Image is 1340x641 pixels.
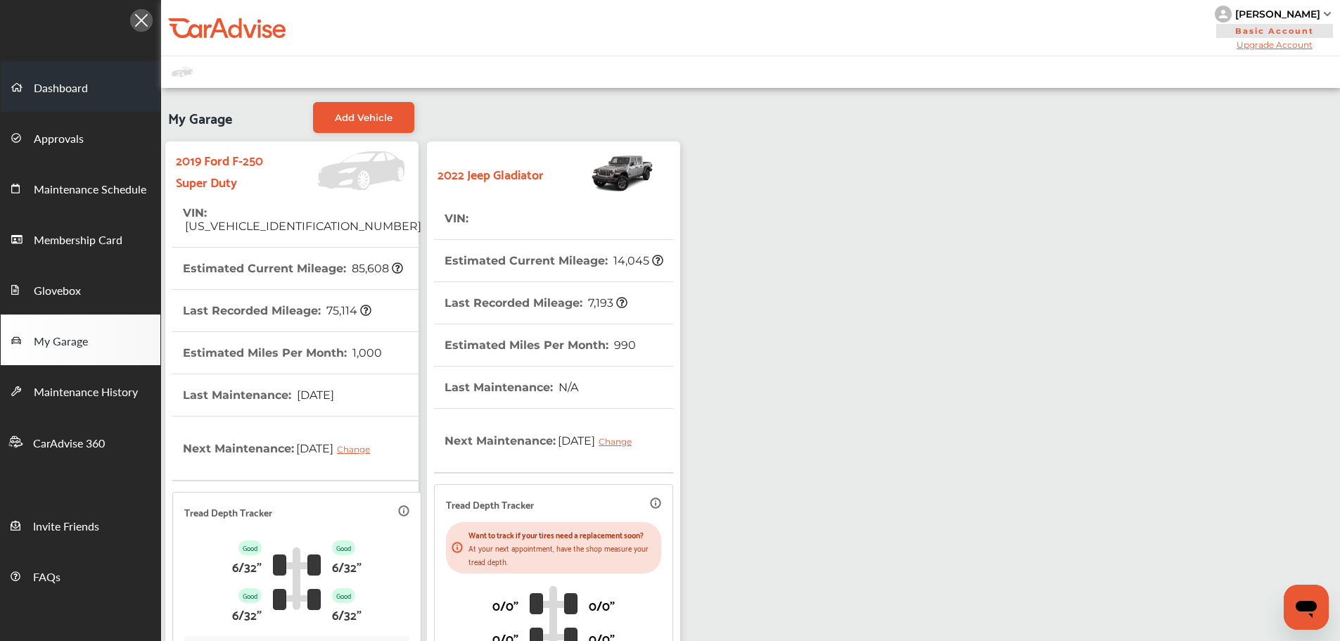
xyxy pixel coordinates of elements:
[184,504,272,520] p: Tread Depth Tracker
[332,540,355,555] p: Good
[438,163,544,184] strong: 2022 Jeep Gladiator
[350,346,382,360] span: 1,000
[238,588,262,603] p: Good
[183,332,382,374] th: Estimated Miles Per Month :
[445,282,627,324] th: Last Recorded Mileage :
[612,338,636,352] span: 990
[556,423,642,458] span: [DATE]
[183,220,421,233] span: [US_VEHICLE_IDENTIFICATION_NUMBER]
[1,112,160,163] a: Approvals
[332,555,362,577] p: 6/32"
[33,518,99,536] span: Invite Friends
[445,409,642,472] th: Next Maintenance :
[556,381,578,394] span: N/A
[544,148,655,198] img: Vehicle
[1284,585,1329,630] iframe: Button to launch messaging window
[232,555,262,577] p: 6/32"
[238,540,262,555] p: Good
[445,240,663,281] th: Estimated Current Mileage :
[1,315,160,365] a: My Garage
[273,547,321,610] img: tire_track_logo.b900bcbc.svg
[168,102,232,133] span: My Garage
[183,374,334,416] th: Last Maintenance :
[611,254,663,267] span: 14,045
[445,324,636,366] th: Estimated Miles Per Month :
[445,367,578,408] th: Last Maintenance :
[1,213,160,264] a: Membership Card
[183,290,371,331] th: Last Recorded Mileage :
[34,80,88,98] span: Dashboard
[1216,24,1333,38] span: Basic Account
[1324,12,1331,16] img: sCxJUJ+qAmfqhQGDUl18vwLg4ZYJ6CxN7XmbOMBAAAAAElFTkSuQmCC
[468,541,656,568] p: At your next appointment, have the shop measure your tread depth.
[335,112,393,123] span: Add Vehicle
[176,148,272,192] strong: 2019 Ford F-250 Super Duty
[33,435,105,453] span: CarAdvise 360
[183,248,403,289] th: Estimated Current Mileage :
[272,151,411,190] img: Vehicle
[324,304,371,317] span: 75,114
[599,436,639,447] div: Change
[1215,39,1334,50] span: Upgrade Account
[34,282,81,300] span: Glovebox
[1,365,160,416] a: Maintenance History
[1215,6,1232,23] img: knH8PDtVvWoAbQRylUukY18CTiRevjo20fAtgn5MLBQj4uumYvk2MzTtcAIzfGAtb1XOLVMAvhLuqoNAbL4reqehy0jehNKdM...
[332,603,362,625] p: 6/32"
[350,262,403,275] span: 85,608
[294,431,381,466] span: [DATE]
[183,192,421,247] th: VIN :
[34,181,146,199] span: Maintenance Schedule
[34,231,122,250] span: Membership Card
[34,130,84,148] span: Approvals
[445,198,471,239] th: VIN :
[332,588,355,603] p: Good
[313,102,414,133] a: Add Vehicle
[295,388,334,402] span: [DATE]
[468,528,656,541] p: Want to track if your tires need a replacement soon?
[172,63,193,81] img: placeholder_car.fcab19be.svg
[337,444,377,455] div: Change
[589,594,615,616] p: 0/0"
[1235,8,1320,20] div: [PERSON_NAME]
[1,61,160,112] a: Dashboard
[130,9,153,32] img: Icon.5fd9dcc7.svg
[492,594,518,616] p: 0/0"
[586,296,627,310] span: 7,193
[34,383,138,402] span: Maintenance History
[232,603,262,625] p: 6/32"
[1,264,160,315] a: Glovebox
[1,163,160,213] a: Maintenance Schedule
[183,417,381,480] th: Next Maintenance :
[34,333,88,351] span: My Garage
[33,569,60,587] span: FAQs
[446,496,534,512] p: Tread Depth Tracker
